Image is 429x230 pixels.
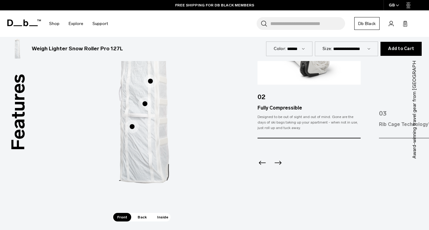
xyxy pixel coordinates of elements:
div: Previous slide [258,158,266,171]
label: Color: [274,45,286,52]
span: Back [134,213,151,221]
span: Front [113,213,131,221]
span: Add to Cart [388,46,414,51]
a: Support [92,13,108,34]
label: Size: [323,45,332,52]
div: Fully Compressible [258,104,361,111]
div: 2 / 5 [258,25,361,138]
a: FREE SHIPPING FOR DB BLACK MEMBERS [175,2,254,8]
div: Next slide [273,158,281,171]
div: 02 [258,85,361,104]
h3: Features [4,74,32,151]
div: Designed to be out of sight and out of mind. Gone are the days of ski bags taking up your apartme... [258,114,361,130]
a: Shop [49,13,59,34]
span: Inside [153,213,172,221]
a: Db Black [354,17,380,30]
button: Add to Cart [380,42,422,56]
h3: Weigh Lighter Snow Roller Pro 127L [32,45,123,53]
img: Weigh_Lighter_Snow_Roller_Pro_127L_1.png [7,39,27,59]
nav: Main Navigation [45,10,113,37]
a: Explore [69,13,83,34]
